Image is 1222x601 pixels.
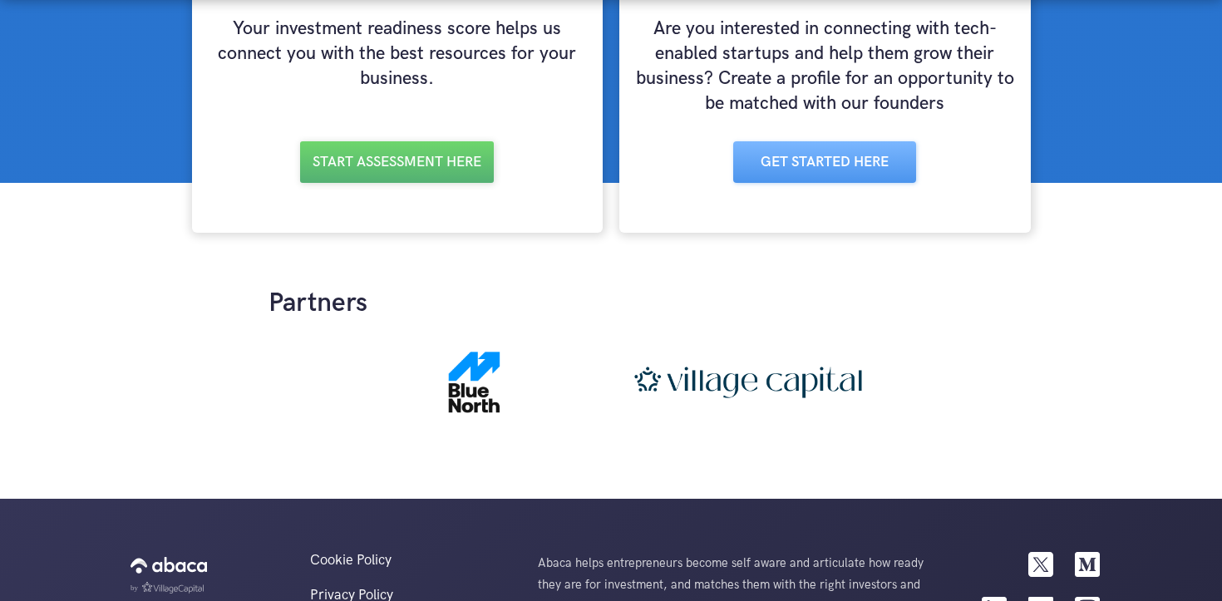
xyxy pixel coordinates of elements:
[300,141,494,183] a: Start Assessment Here
[200,17,595,91] h3: Your investment readiness score helps us connect you with the best resources for your business.
[131,552,207,579] img: Abaca logo
[293,552,521,569] a: Cookie Policy
[628,17,1022,116] h3: Are you interested in connecting with tech-enabled startups and help them grow their business? Cr...
[1075,552,1100,577] img: Medium
[1028,552,1053,577] img: Twitter logo
[131,582,204,594] img: VilCap Logo
[733,141,916,183] a: Get started Here
[269,283,953,324] h2: Partners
